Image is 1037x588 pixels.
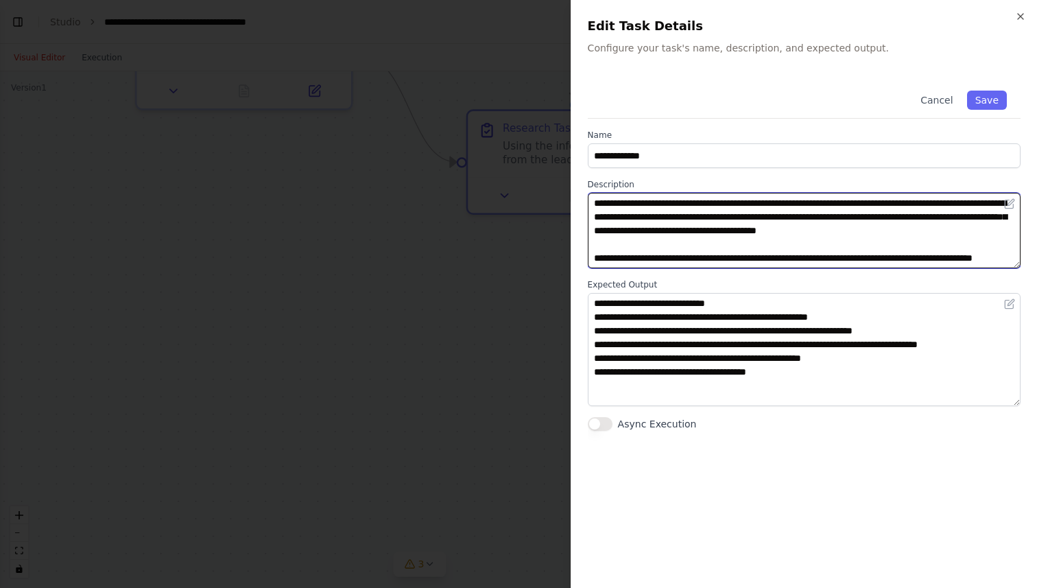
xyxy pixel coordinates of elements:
button: Cancel [912,91,961,110]
label: Description [588,179,1021,190]
label: Expected Output [588,279,1021,290]
button: Open in editor [1001,296,1018,312]
label: Name [588,130,1021,141]
label: Async Execution [618,417,697,431]
h2: Edit Task Details [588,16,1021,36]
button: Open in editor [1001,196,1018,212]
p: Configure your task's name, description, and expected output. [588,41,1021,55]
button: Save [967,91,1007,110]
